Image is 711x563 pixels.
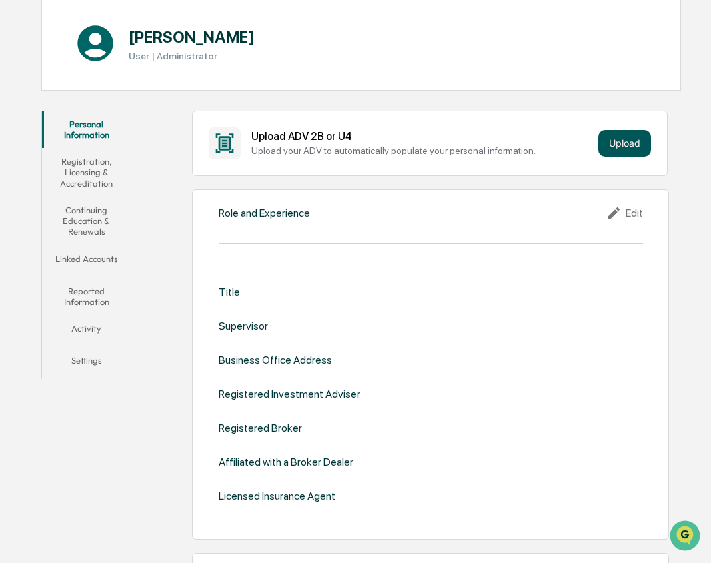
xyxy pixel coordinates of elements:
[42,148,131,197] button: Registration, Licensing & Accreditation
[13,169,24,180] div: 🖐️
[110,168,165,181] span: Attestations
[42,111,131,149] button: Personal Information
[219,207,310,219] div: Role and Experience
[129,51,255,61] h3: User | Administrator
[606,205,643,221] div: Edit
[42,347,131,379] button: Settings
[133,226,161,236] span: Pylon
[129,27,255,47] h1: [PERSON_NAME]
[219,422,302,434] div: Registered Broker
[42,197,131,245] button: Continuing Education & Renewals
[219,456,353,468] div: Affiliated with a Broker Dealer
[97,169,107,180] div: 🗄️
[45,102,219,115] div: Start new chat
[227,106,243,122] button: Start new chat
[251,130,593,143] div: Upload ADV 2B or U4
[94,225,161,236] a: Powered byPylon
[35,61,220,75] input: Clear
[42,245,131,277] button: Linked Accounts
[42,277,131,316] button: Reported Information
[8,163,91,187] a: 🖐️Preclearance
[13,195,24,205] div: 🔎
[45,115,169,126] div: We're available if you need us!
[598,130,651,157] button: Upload
[13,102,37,126] img: 1746055101610-c473b297-6a78-478c-a979-82029cc54cd1
[219,388,360,400] div: Registered Investment Adviser
[42,315,131,347] button: Activity
[91,163,171,187] a: 🗄️Attestations
[27,168,86,181] span: Preclearance
[8,188,89,212] a: 🔎Data Lookup
[251,145,593,156] div: Upload your ADV to automatically populate your personal information.
[668,519,704,555] iframe: Open customer support
[13,28,243,49] p: How can we help?
[219,354,332,366] div: Business Office Address
[27,193,84,207] span: Data Lookup
[219,320,268,332] div: Supervisor
[219,490,335,502] div: Licensed Insurance Agent
[219,286,240,298] div: Title
[42,111,131,380] div: secondary tabs example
